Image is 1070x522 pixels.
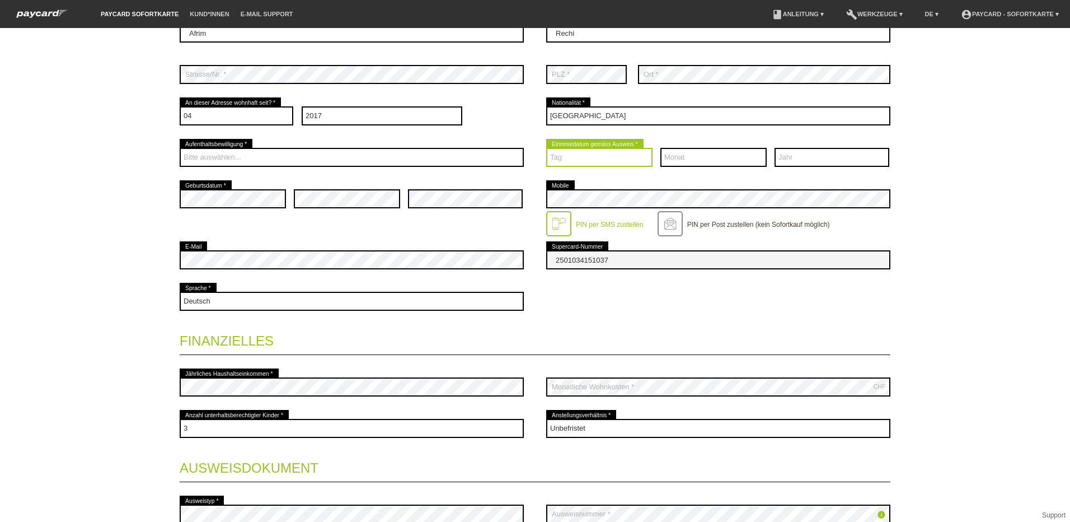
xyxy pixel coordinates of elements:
a: DE ▾ [919,11,944,17]
i: info [877,510,886,519]
img: paycard Sofortkarte [11,8,73,20]
a: buildWerkzeuge ▾ [841,11,908,17]
label: PIN per Post zustellen (kein Sofortkauf möglich) [687,221,830,229]
a: E-Mail Support [235,11,299,17]
label: PIN per SMS zustellen [576,221,644,229]
div: CHF [873,383,886,390]
i: build [846,9,857,20]
a: paycard Sofortkarte [11,13,73,21]
a: Kund*innen [184,11,234,17]
a: paycard Sofortkarte [95,11,184,17]
legend: Ausweisdokument [180,449,890,482]
a: info [877,511,886,521]
legend: Finanzielles [180,322,890,355]
i: account_circle [961,9,972,20]
i: book [772,9,783,20]
a: account_circlepaycard - Sofortkarte ▾ [955,11,1064,17]
a: bookAnleitung ▾ [766,11,829,17]
a: Support [1042,511,1066,519]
